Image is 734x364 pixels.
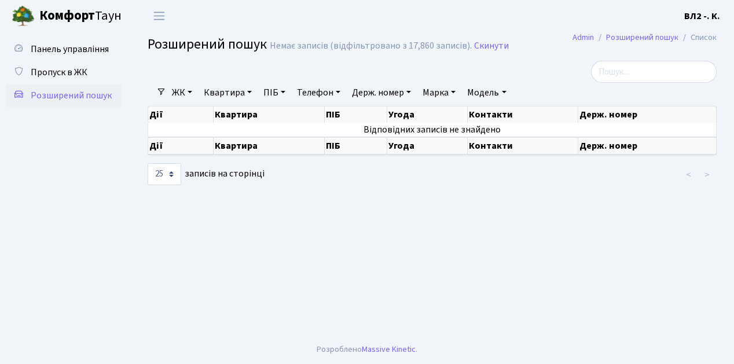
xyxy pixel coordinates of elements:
[148,123,717,137] td: Відповідних записів не знайдено
[678,31,717,44] li: Список
[362,343,416,355] a: Massive Kinetic
[347,83,416,102] a: Держ. номер
[474,41,509,52] a: Скинути
[555,25,734,50] nav: breadcrumb
[148,137,214,155] th: Дії
[463,83,511,102] a: Модель
[39,6,122,26] span: Таун
[145,6,174,25] button: Переключити навігацію
[259,83,290,102] a: ПІБ
[214,137,325,155] th: Квартира
[31,89,112,102] span: Розширений пошук
[578,106,717,123] th: Держ. номер
[684,9,720,23] a: ВЛ2 -. К.
[270,41,472,52] div: Немає записів (відфільтровано з 17,860 записів).
[214,106,325,123] th: Квартира
[31,66,87,79] span: Пропуск в ЖК
[591,61,717,83] input: Пошук...
[418,83,460,102] a: Марка
[167,83,197,102] a: ЖК
[148,163,181,185] select: записів на сторінці
[468,106,578,123] th: Контакти
[31,43,109,56] span: Панель управління
[6,38,122,61] a: Панель управління
[148,163,265,185] label: записів на сторінці
[6,84,122,107] a: Розширений пошук
[148,106,214,123] th: Дії
[572,31,594,43] a: Admin
[39,6,95,25] b: Комфорт
[292,83,345,102] a: Телефон
[468,137,578,155] th: Контакти
[199,83,256,102] a: Квартира
[387,106,468,123] th: Угода
[6,61,122,84] a: Пропуск в ЖК
[148,34,267,54] span: Розширений пошук
[387,137,468,155] th: Угода
[325,106,387,123] th: ПІБ
[317,343,417,356] div: Розроблено .
[12,5,35,28] img: logo.png
[606,31,678,43] a: Розширений пошук
[684,10,720,23] b: ВЛ2 -. К.
[325,137,387,155] th: ПІБ
[578,137,717,155] th: Держ. номер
